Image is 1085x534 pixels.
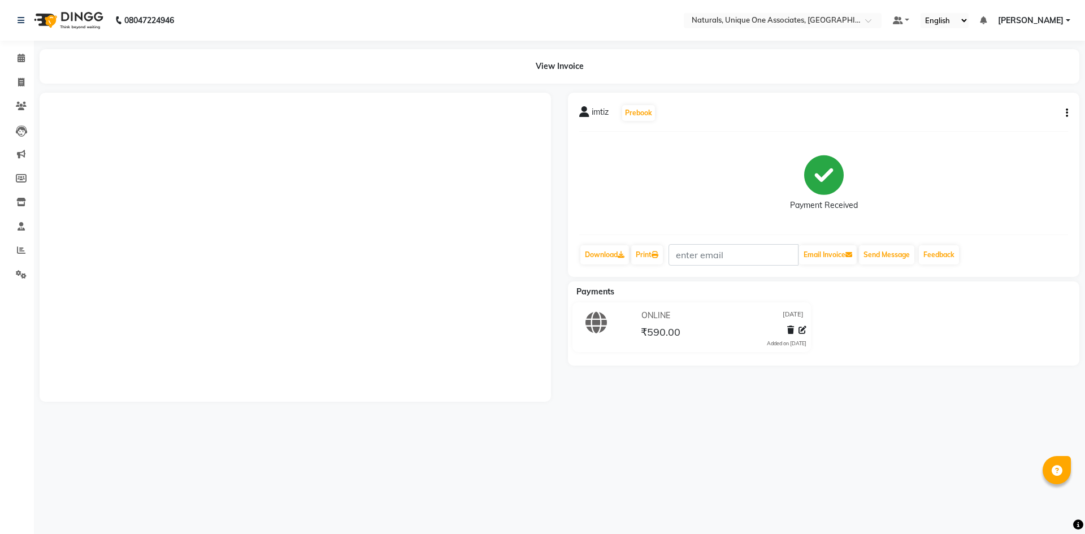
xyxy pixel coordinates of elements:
[799,245,857,264] button: Email Invoice
[622,105,655,121] button: Prebook
[641,325,680,341] span: ₹590.00
[40,49,1079,84] div: View Invoice
[1038,489,1074,523] iframe: chat widget
[631,245,663,264] a: Print
[592,106,609,122] span: imtiz
[998,15,1064,27] span: [PERSON_NAME]
[859,245,914,264] button: Send Message
[767,340,806,348] div: Added on [DATE]
[641,310,670,322] span: ONLINE
[580,245,629,264] a: Download
[783,310,804,322] span: [DATE]
[124,5,174,36] b: 08047224946
[669,244,798,266] input: enter email
[29,5,106,36] img: logo
[919,245,959,264] a: Feedback
[576,286,614,297] span: Payments
[790,199,858,211] div: Payment Received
